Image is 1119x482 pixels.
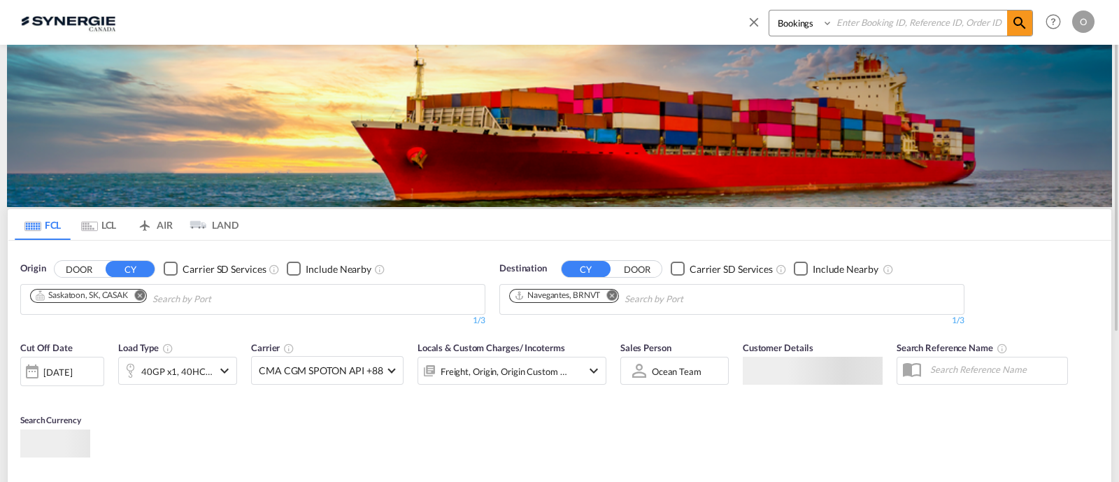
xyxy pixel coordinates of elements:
span: Sales Person [620,342,671,353]
div: Freight Origin Origin Custom Destination Destination Custom Factory Stuffingicon-chevron-down [418,357,606,385]
div: Ocean team [652,366,701,377]
md-checkbox: Checkbox No Ink [164,262,266,276]
md-icon: icon-airplane [136,217,153,227]
span: Cut Off Date [20,342,73,353]
span: Carrier [251,342,294,353]
button: Remove [125,290,146,304]
span: Locals & Custom Charges [418,342,565,353]
md-select: Sales Person: Ocean team [650,361,703,381]
div: Freight Origin Origin Custom Destination Destination Custom Factory Stuffing [441,362,568,381]
md-icon: Unchecked: Ignores neighbouring ports when fetching rates.Checked : Includes neighbouring ports w... [374,264,385,275]
div: Press delete to remove this chip. [514,290,603,302]
md-chips-wrap: Chips container. Use arrow keys to select chips. [28,285,291,311]
input: Chips input. [625,288,757,311]
md-icon: icon-close [746,14,762,29]
div: [DATE] [20,357,104,386]
input: Chips input. [152,288,285,311]
md-pagination-wrapper: Use the left and right arrow keys to navigate between tabs [15,209,238,240]
span: Load Type [118,342,173,353]
div: 1/3 [20,315,485,327]
button: DOOR [613,261,662,277]
div: Saskatoon, SK, CASAK [35,290,128,302]
button: DOOR [55,261,104,277]
div: Carrier SD Services [690,262,773,276]
div: 40GP x1 40HC x1 [141,362,213,381]
span: Customer Details [743,342,813,353]
div: 40GP x1 40HC x1icon-chevron-down [118,357,237,385]
md-chips-wrap: Chips container. Use arrow keys to select chips. [507,285,763,311]
div: Press delete to remove this chip. [35,290,131,302]
md-icon: Unchecked: Search for CY (Container Yard) services for all selected carriers.Checked : Search for... [776,264,787,275]
md-icon: icon-chevron-down [216,362,233,379]
img: 1f56c880d42311ef80fc7dca854c8e59.png [21,6,115,38]
input: Search Reference Name [923,359,1067,380]
span: Search Currency [20,415,81,425]
md-tab-item: FCL [15,209,71,240]
button: CY [106,261,155,277]
md-icon: icon-magnify [1011,15,1028,31]
span: Search Reference Name [897,342,1008,353]
div: Navegantes, BRNVT [514,290,600,302]
md-tab-item: LAND [183,209,238,240]
md-icon: Unchecked: Search for CY (Container Yard) services for all selected carriers.Checked : Search for... [269,264,280,275]
div: Include Nearby [813,262,878,276]
span: icon-close [746,10,769,43]
md-icon: icon-chevron-down [585,362,602,379]
md-icon: Your search will be saved by the below given name [997,343,1008,354]
md-icon: icon-information-outline [162,343,173,354]
input: Enter Booking ID, Reference ID, Order ID [833,10,1007,35]
img: LCL+%26+FCL+BACKGROUND.png [7,45,1112,207]
md-checkbox: Checkbox No Ink [287,262,371,276]
span: icon-magnify [1007,10,1032,36]
div: O [1072,10,1095,33]
span: Help [1041,10,1065,34]
md-icon: Unchecked: Ignores neighbouring ports when fetching rates.Checked : Includes neighbouring ports w... [883,264,894,275]
button: CY [562,261,611,277]
div: 1/3 [499,315,964,327]
button: Remove [597,290,618,304]
md-tab-item: AIR [127,209,183,240]
div: Carrier SD Services [183,262,266,276]
div: Help [1041,10,1072,35]
span: Destination [499,262,547,276]
md-checkbox: Checkbox No Ink [671,262,773,276]
span: / Incoterms [520,342,565,353]
md-checkbox: Checkbox No Ink [794,262,878,276]
div: [DATE] [43,366,72,378]
div: Include Nearby [306,262,371,276]
span: CMA CGM SPOTON API +88 [259,364,383,378]
md-icon: The selected Trucker/Carrierwill be displayed in the rate results If the rates are from another f... [283,343,294,354]
md-datepicker: Select [20,385,31,404]
span: Origin [20,262,45,276]
md-tab-item: LCL [71,209,127,240]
